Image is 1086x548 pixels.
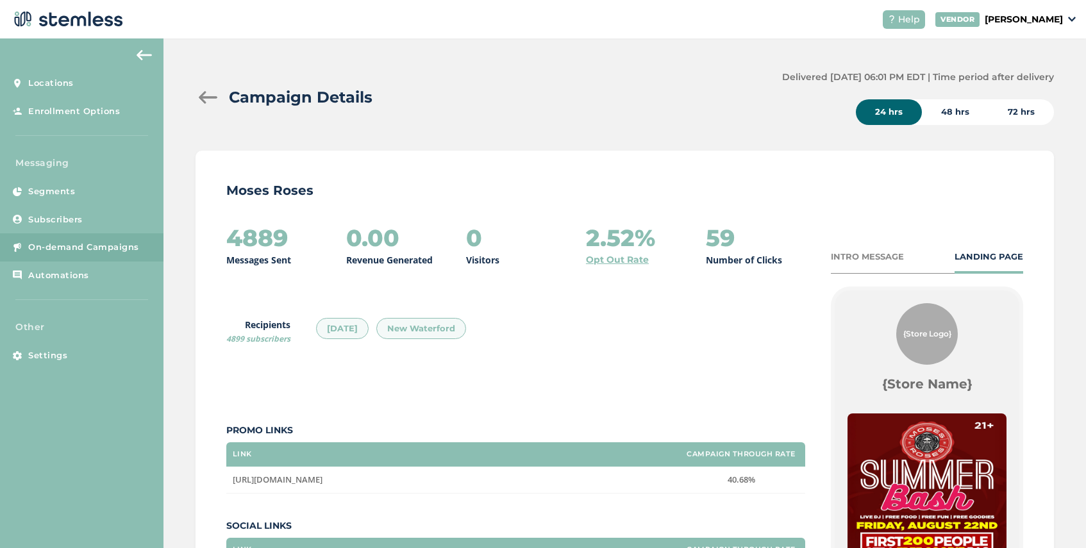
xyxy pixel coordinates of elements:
label: Link [233,450,252,458]
span: Enrollment Options [28,105,120,118]
span: On-demand Campaigns [28,241,139,254]
label: Social Links [226,519,805,533]
label: {Store Name} [882,375,973,393]
span: [URL][DOMAIN_NAME] [233,474,322,485]
div: INTRO MESSAGE [831,251,904,263]
span: Segments [28,185,75,198]
h2: 2.52% [586,225,655,251]
h2: 59 [706,225,735,251]
div: LANDING PAGE [955,251,1023,263]
img: icon_down-arrow-small-66adaf34.svg [1068,17,1076,22]
h2: 0.00 [346,225,399,251]
label: 40.68% [683,474,799,485]
div: New Waterford [376,318,466,340]
img: icon-arrow-back-accent-c549486e.svg [137,50,152,60]
span: Help [898,13,920,26]
span: 4899 subscribers [226,333,290,344]
p: [PERSON_NAME] [985,13,1063,26]
img: logo-dark-0685b13c.svg [10,6,123,32]
div: 72 hrs [989,99,1054,125]
span: Settings [28,349,67,362]
p: Messages Sent [226,253,291,267]
h2: 4889 [226,225,288,251]
span: Locations [28,77,74,90]
p: Moses Roses [226,181,1023,199]
div: 48 hrs [922,99,989,125]
h2: 0 [466,225,482,251]
p: Revenue Generated [346,253,433,267]
span: Automations [28,269,89,282]
p: Number of Clicks [706,253,782,267]
a: Opt Out Rate [586,253,649,267]
span: 40.68% [728,474,755,485]
img: icon-help-white-03924b79.svg [888,15,896,23]
p: Visitors [466,253,499,267]
label: https://www.mosesroses.com/order-online/waterford-mi [233,474,671,485]
div: VENDOR [935,12,980,27]
h2: Campaign Details [229,86,372,109]
span: {Store Logo} [903,328,951,340]
div: [DATE] [316,318,369,340]
label: Promo Links [226,424,805,437]
label: Delivered [DATE] 06:01 PM EDT | Time period after delivery [782,71,1054,84]
label: Recipients [226,318,290,345]
label: Campaign Through Rate [687,450,796,458]
iframe: Chat Widget [1022,486,1086,548]
span: Subscribers [28,213,83,226]
div: 24 hrs [856,99,922,125]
